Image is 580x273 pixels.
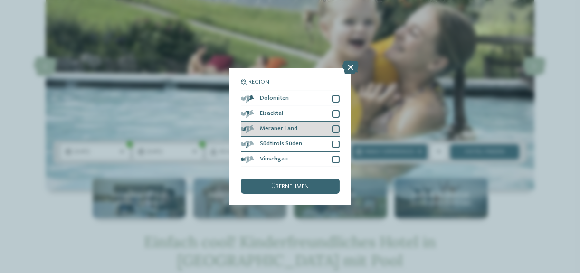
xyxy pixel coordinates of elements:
[260,156,288,162] span: Vinschgau
[260,95,289,102] span: Dolomiten
[249,79,270,85] span: Region
[260,111,283,117] span: Eisacktal
[271,184,309,190] span: übernehmen
[260,141,302,147] span: Südtirols Süden
[260,126,297,132] span: Meraner Land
